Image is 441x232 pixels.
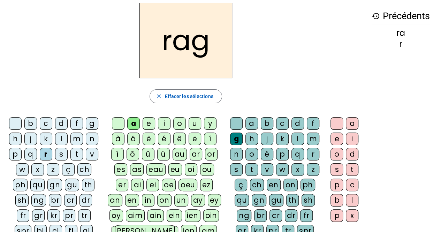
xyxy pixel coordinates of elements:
[146,163,166,176] div: eau
[31,194,46,207] div: ng
[40,148,52,160] div: r
[55,117,68,130] div: d
[82,179,94,191] div: th
[127,117,140,130] div: a
[173,133,186,145] div: ê
[261,163,273,176] div: v
[307,163,319,176] div: z
[77,163,91,176] div: ch
[372,8,430,24] h3: Précédents
[346,117,358,130] div: a
[307,148,319,160] div: r
[32,209,45,222] div: gr
[86,148,98,160] div: v
[147,209,164,222] div: ain
[86,117,98,130] div: g
[291,148,304,160] div: q
[16,163,29,176] div: w
[254,209,267,222] div: br
[291,117,304,130] div: d
[47,209,60,222] div: kr
[109,209,123,222] div: oy
[261,117,273,130] div: b
[173,117,186,130] div: o
[235,194,249,207] div: qu
[79,194,92,207] div: dr
[47,179,62,191] div: gn
[127,133,140,145] div: â
[174,194,188,207] div: un
[155,93,162,99] mat-icon: close
[245,163,258,176] div: t
[189,133,201,145] div: ë
[31,163,44,176] div: x
[230,163,243,176] div: s
[78,209,91,222] div: tr
[70,133,83,145] div: m
[200,179,213,191] div: ez
[346,133,358,145] div: i
[13,179,28,191] div: ph
[111,148,124,160] div: ï
[346,179,358,191] div: c
[131,179,144,191] div: ai
[55,148,68,160] div: s
[204,117,216,130] div: y
[24,117,37,130] div: b
[307,117,319,130] div: f
[300,209,313,222] div: fr
[245,117,258,130] div: a
[142,148,154,160] div: û
[330,133,343,145] div: e
[108,194,122,207] div: an
[86,133,98,145] div: n
[62,163,75,176] div: ç
[63,209,75,222] div: pr
[24,148,37,160] div: q
[372,29,430,37] div: ra
[70,117,83,130] div: f
[237,209,251,222] div: ng
[142,194,154,207] div: in
[65,179,79,191] div: gu
[269,194,283,207] div: gu
[252,194,266,207] div: gn
[276,163,289,176] div: w
[70,148,83,160] div: t
[276,148,289,160] div: p
[116,179,128,191] div: er
[291,163,304,176] div: x
[245,133,258,145] div: h
[261,148,273,160] div: é
[346,148,358,160] div: d
[47,163,59,176] div: z
[301,179,315,191] div: ph
[204,133,216,145] div: î
[112,133,124,145] div: à
[276,117,289,130] div: c
[9,133,22,145] div: h
[276,133,289,145] div: k
[143,133,155,145] div: è
[146,179,159,191] div: ei
[261,133,273,145] div: j
[185,163,197,176] div: oi
[114,163,127,176] div: es
[330,148,343,160] div: o
[191,194,205,207] div: ay
[157,194,172,207] div: on
[150,89,222,103] button: Effacer les sélections
[330,209,343,222] div: p
[15,194,29,207] div: sh
[200,163,214,176] div: ou
[269,209,282,222] div: cr
[190,148,202,160] div: ar
[208,194,221,207] div: ey
[17,209,29,222] div: fr
[285,209,297,222] div: dr
[330,163,343,176] div: s
[55,133,68,145] div: l
[24,133,37,145] div: j
[139,3,232,78] h2: rag
[126,209,145,222] div: aim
